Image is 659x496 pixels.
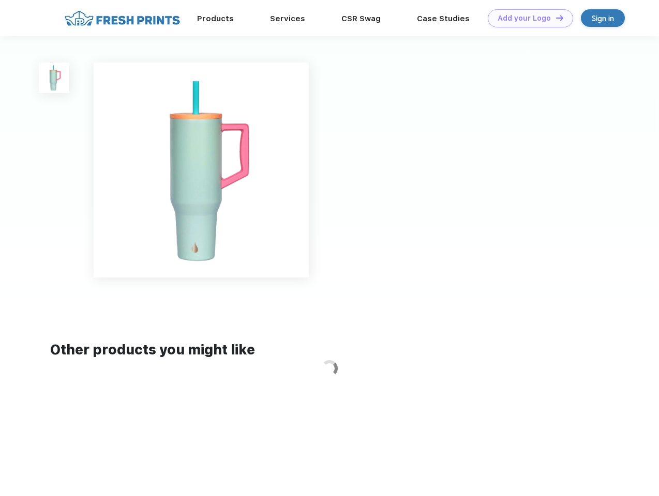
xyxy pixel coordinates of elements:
div: Add your Logo [498,14,551,23]
div: Sign in [592,12,614,24]
img: fo%20logo%202.webp [62,9,183,27]
a: Sign in [581,9,625,27]
img: DT [556,15,563,21]
a: Products [197,14,234,23]
img: func=resize&h=100 [39,63,69,93]
img: func=resize&h=640 [94,63,309,277]
div: Other products you might like [50,340,608,360]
